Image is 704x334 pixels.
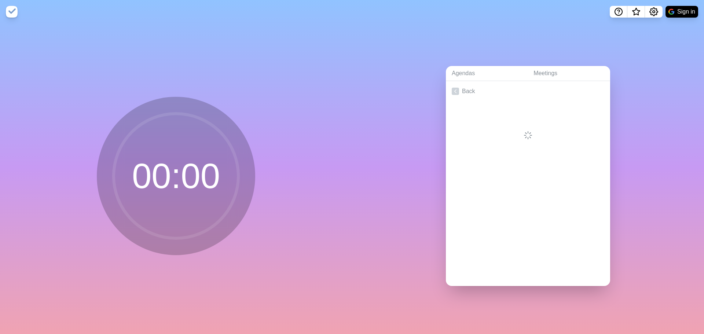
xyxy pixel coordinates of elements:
[668,9,674,15] img: google logo
[610,6,627,18] button: Help
[446,81,610,102] a: Back
[446,66,528,81] a: Agendas
[665,6,698,18] button: Sign in
[645,6,663,18] button: Settings
[627,6,645,18] button: What’s new
[528,66,610,81] a: Meetings
[6,6,18,18] img: timeblocks logo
